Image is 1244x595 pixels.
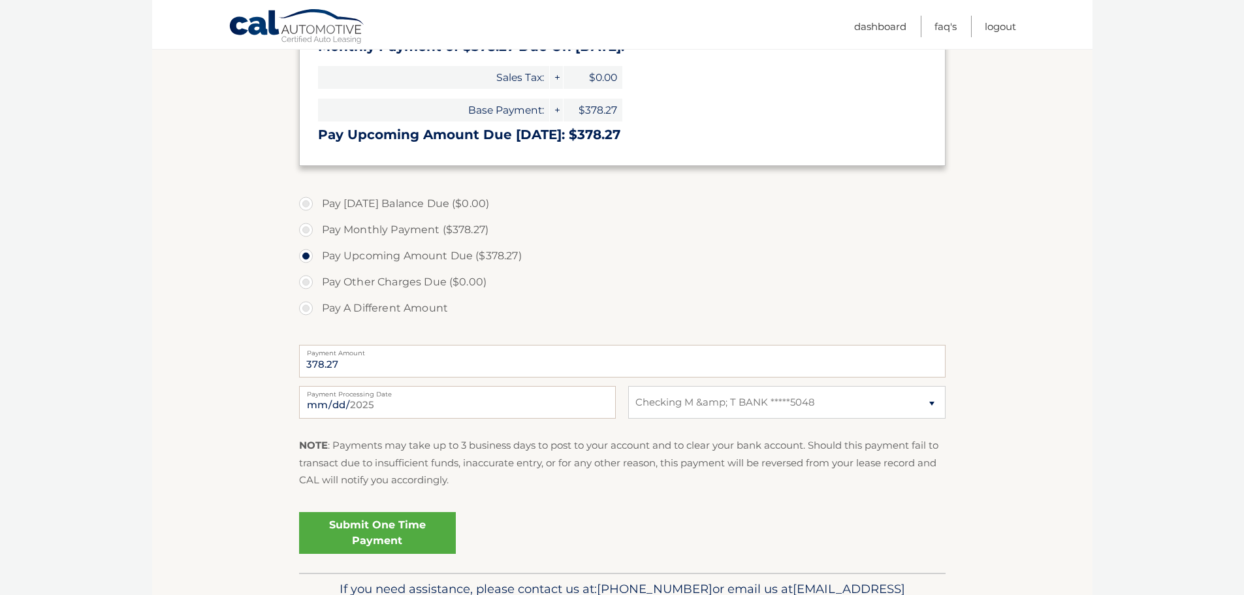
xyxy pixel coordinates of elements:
[299,439,328,451] strong: NOTE
[550,66,563,89] span: +
[299,386,616,396] label: Payment Processing Date
[299,345,946,355] label: Payment Amount
[299,243,946,269] label: Pay Upcoming Amount Due ($378.27)
[854,16,906,37] a: Dashboard
[985,16,1016,37] a: Logout
[318,99,549,121] span: Base Payment:
[299,386,616,419] input: Payment Date
[318,127,927,143] h3: Pay Upcoming Amount Due [DATE]: $378.27
[299,512,456,554] a: Submit One Time Payment
[934,16,957,37] a: FAQ's
[564,99,622,121] span: $378.27
[564,66,622,89] span: $0.00
[550,99,563,121] span: +
[299,191,946,217] label: Pay [DATE] Balance Due ($0.00)
[229,8,366,46] a: Cal Automotive
[299,345,946,378] input: Payment Amount
[299,217,946,243] label: Pay Monthly Payment ($378.27)
[318,66,549,89] span: Sales Tax:
[299,437,946,489] p: : Payments may take up to 3 business days to post to your account and to clear your bank account....
[299,269,946,295] label: Pay Other Charges Due ($0.00)
[299,295,946,321] label: Pay A Different Amount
